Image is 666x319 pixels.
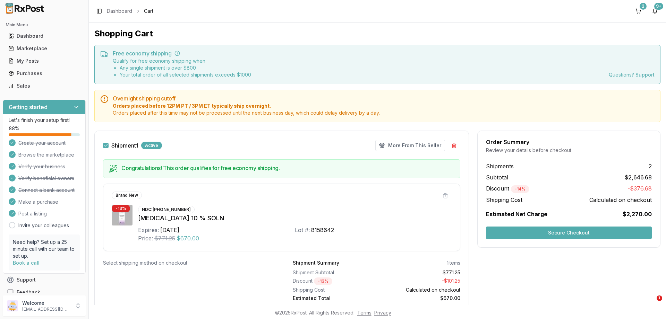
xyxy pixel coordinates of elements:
[18,163,65,170] span: Verify your business
[589,196,652,204] span: Calculated on checkout
[486,162,514,170] span: Shipments
[121,165,454,171] h5: Congratulations! This order qualifies for free economy shipping.
[18,175,74,182] span: Verify beneficial owners
[138,226,159,234] div: Expires:
[609,71,655,78] div: Questions?
[94,28,660,39] h1: Shopping Cart
[111,143,138,148] label: Shipment 1
[22,307,70,312] p: [EMAIL_ADDRESS][DOMAIN_NAME]
[3,30,86,42] button: Dashboard
[6,22,83,28] h2: Main Menu
[9,125,19,132] span: 88 %
[103,259,271,266] div: Select shipping method on checkout
[6,80,83,92] a: Sales
[649,162,652,170] span: 2
[177,234,199,242] span: $670.00
[486,185,529,192] span: Discount
[293,277,374,285] div: Discount
[642,295,659,312] iframe: Intercom live chat
[113,96,655,101] h5: Overnight shipping cutoff
[657,295,662,301] span: 1
[154,234,175,242] span: $771.25
[138,234,153,242] div: Price:
[625,173,652,181] span: $2,646.68
[18,222,69,229] a: Invite your colleagues
[3,286,86,299] button: Feedback
[649,6,660,17] button: 9+
[18,151,74,158] span: Browse the marketplace
[8,33,80,39] div: Dashboard
[120,71,251,78] li: Your total order of all selected shipments exceeds $ 1000
[9,117,80,124] p: Let's finish your setup first!
[7,300,18,311] img: User avatar
[107,8,153,15] nav: breadcrumb
[486,196,522,204] span: Shipping Cost
[486,139,652,145] div: Order Summary
[138,206,195,213] div: NDC: [PHONE_NUMBER]
[447,259,460,266] div: 1 items
[112,205,133,225] img: Jublia 10 % SOLN
[22,300,70,307] p: Welcome
[17,289,40,296] span: Feedback
[18,198,58,205] span: Make a purchase
[141,142,162,149] div: Active
[379,295,461,302] div: $670.00
[112,192,142,199] div: Brand New
[379,286,461,293] div: Calculated on checkout
[8,45,80,52] div: Marketplace
[144,8,153,15] span: Cart
[314,277,332,285] div: - 13 %
[8,82,80,89] div: Sales
[293,286,374,293] div: Shipping Cost
[8,57,80,64] div: My Posts
[13,239,76,259] p: Need help? Set up a 25 minute call with our team to set up.
[6,67,83,80] a: Purchases
[293,269,374,276] div: Shipment Subtotal
[107,8,132,15] a: Dashboard
[486,173,508,181] span: Subtotal
[3,43,86,54] button: Marketplace
[357,310,372,316] a: Terms
[295,226,310,234] div: Lot #:
[113,109,655,116] span: Orders placed after this time may not be processed until the next business day, which could delay...
[654,3,663,10] div: 9+
[486,147,652,154] div: Review your details before checkout
[120,64,251,71] li: Any single shipment is over $ 800
[379,277,461,285] div: - $101.25
[18,140,66,147] span: Create your account
[293,259,339,266] div: Shipment Summary
[486,227,652,239] button: Secure Checkout
[18,210,47,217] span: Post a listing
[3,68,86,79] button: Purchases
[311,226,334,234] div: 8158642
[375,140,445,151] button: More From This Seller
[293,295,374,302] div: Estimated Total
[9,103,48,111] h3: Getting started
[511,185,529,193] div: - 14 %
[379,269,461,276] div: $771.25
[113,51,655,56] h5: Free economy shipping
[13,260,40,266] a: Book a call
[112,205,130,212] div: - 13 %
[6,30,83,42] a: Dashboard
[160,226,179,234] div: [DATE]
[640,3,647,10] div: 2
[138,213,452,223] div: [MEDICAL_DATA] 10 % SOLN
[3,3,47,14] img: RxPost Logo
[623,210,652,218] span: $2,270.00
[6,42,83,55] a: Marketplace
[627,184,652,193] span: -$376.68
[3,55,86,67] button: My Posts
[3,274,86,286] button: Support
[3,80,86,91] button: Sales
[8,70,80,77] div: Purchases
[6,55,83,67] a: My Posts
[374,310,391,316] a: Privacy
[18,187,75,194] span: Connect a bank account
[486,211,547,218] span: Estimated Net Charge
[633,6,644,17] button: 2
[113,103,655,109] span: Orders placed before 12PM PT / 3PM ET typically ship overnight.
[113,57,251,78] div: Qualify for free economy shipping when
